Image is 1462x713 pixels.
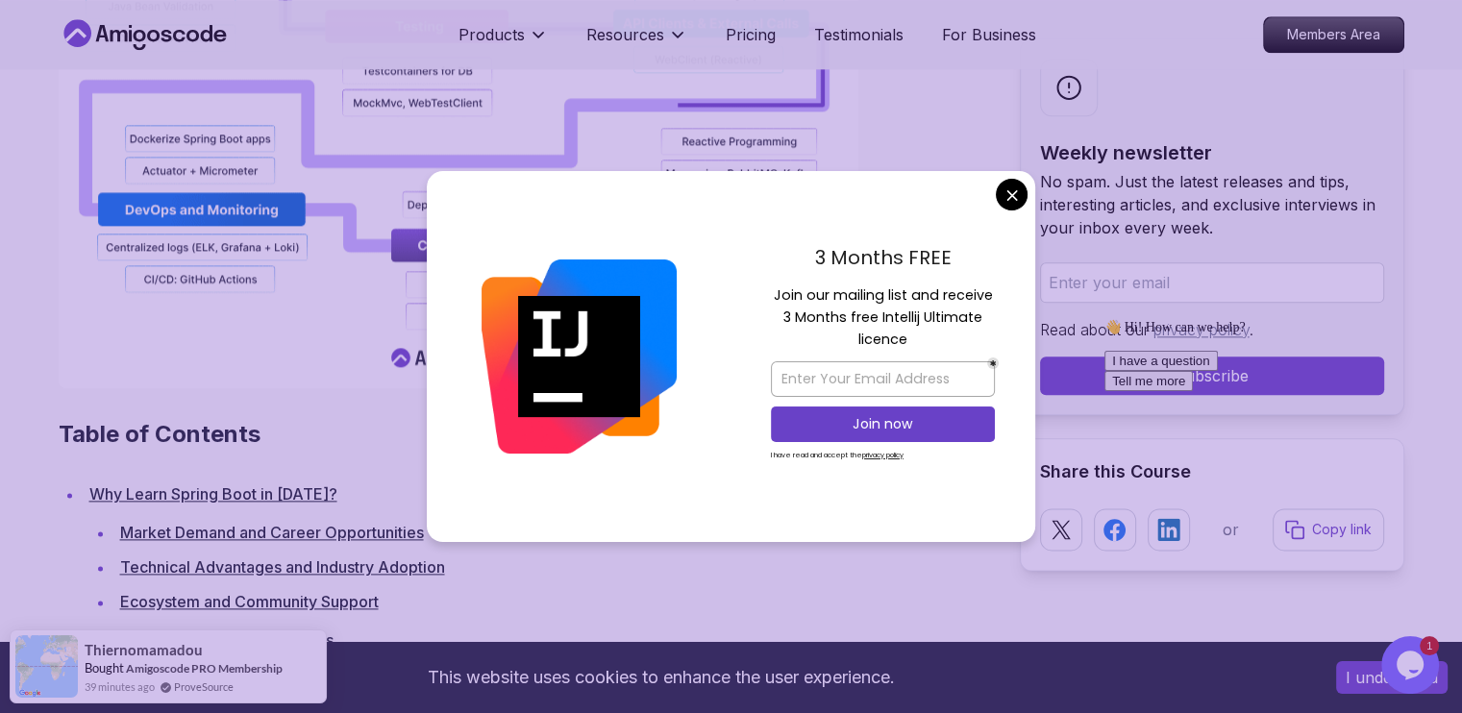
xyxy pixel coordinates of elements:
[1040,170,1384,239] p: No spam. Just the latest releases and tips, interesting articles, and exclusive interviews in you...
[458,23,548,61] button: Products
[8,8,354,80] div: 👋 Hi! How can we help?I have a questionTell me more
[1040,318,1384,341] p: Read about our .
[1336,661,1448,694] button: Accept cookies
[1097,311,1443,627] iframe: chat widget
[8,9,148,23] span: 👋 Hi! How can we help?
[120,523,424,542] a: Market Demand and Career Opportunities
[14,656,1307,699] div: This website uses cookies to enhance the user experience.
[15,635,78,698] img: provesource social proof notification image
[59,419,989,450] h2: Table of Contents
[814,23,904,46] a: Testimonials
[85,660,124,676] span: Bought
[942,23,1036,46] a: For Business
[1040,262,1384,303] input: Enter your email
[458,23,525,46] p: Products
[586,23,687,61] button: Resources
[8,39,121,60] button: I have a question
[85,678,155,695] span: 39 minutes ago
[126,661,283,676] a: Amigoscode PRO Membership
[85,642,203,658] span: thiernomamadou
[1263,16,1404,53] a: Members Area
[1040,139,1384,166] h2: Weekly newsletter
[1264,17,1403,52] p: Members Area
[174,678,234,695] a: ProveSource
[8,60,96,80] button: Tell me more
[1040,356,1384,395] button: Subscribe
[89,484,337,504] a: Why Learn Spring Boot in [DATE]?
[120,557,445,577] a: Technical Advantages and Industry Adoption
[726,23,776,46] a: Pricing
[120,592,379,611] a: Ecosystem and Community Support
[1381,636,1443,694] iframe: chat widget
[1040,458,1384,485] h2: Share this Course
[586,23,664,46] p: Resources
